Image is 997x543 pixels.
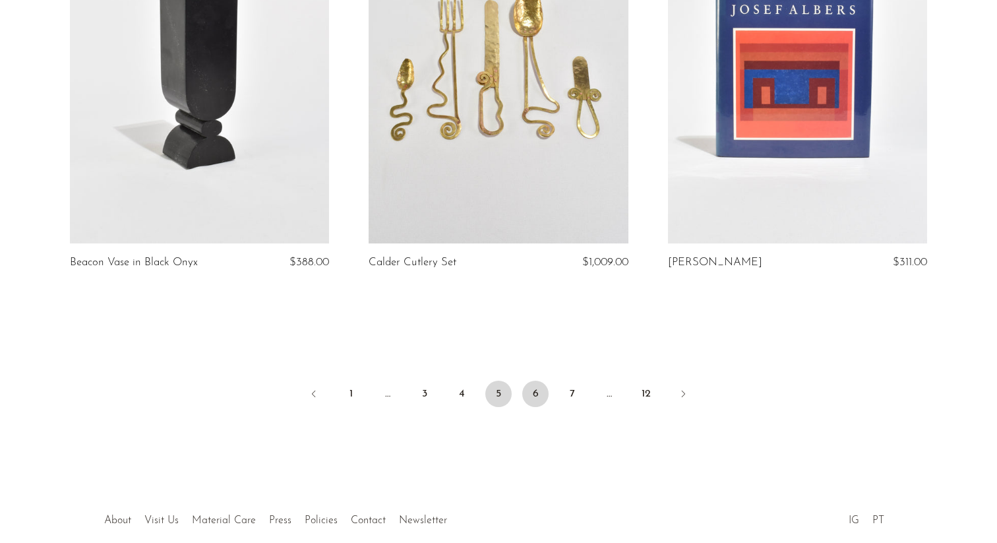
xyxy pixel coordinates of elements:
[842,505,891,530] ul: Social Medias
[351,515,386,526] a: Contact
[375,381,401,407] span: …
[633,381,659,407] a: 12
[70,257,198,269] a: Beacon Vase in Black Onyx
[338,381,364,407] a: 1
[369,257,456,269] a: Calder Cutlery Set
[305,515,338,526] a: Policies
[289,257,329,268] span: $388.00
[559,381,586,407] a: 7
[485,381,512,407] span: 5
[670,381,696,410] a: Next
[582,257,628,268] span: $1,009.00
[596,381,622,407] span: …
[192,515,256,526] a: Material Care
[893,257,927,268] span: $311.00
[269,515,291,526] a: Press
[448,381,475,407] a: 4
[301,381,327,410] a: Previous
[98,505,454,530] ul: Quick links
[872,515,884,526] a: PT
[144,515,179,526] a: Visit Us
[104,515,131,526] a: About
[411,381,438,407] a: 3
[522,381,549,407] a: 6
[849,515,859,526] a: IG
[668,257,762,269] a: [PERSON_NAME]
